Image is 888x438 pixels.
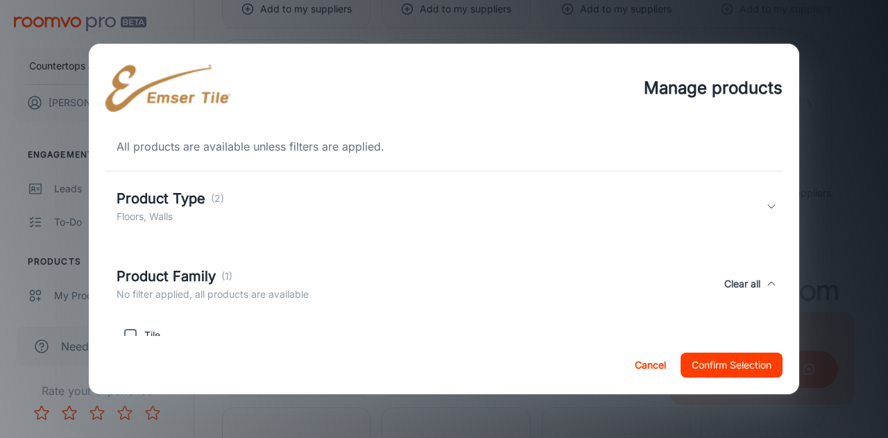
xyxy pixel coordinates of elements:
p: Tile [144,328,160,343]
p: No filter applied, all products are available [117,287,309,302]
h4: Manage products [644,76,783,101]
p: (1) [221,269,232,284]
h5: Product Type [117,188,205,209]
button: Clear all [719,266,766,302]
div: Product Family(1)No filter applied, all products are availableClear all [105,252,783,316]
button: Cancel [628,353,672,378]
p: (2) [211,191,224,206]
p: Floors, Walls [117,209,224,224]
div: All products are available unless filters are applied. [105,138,783,155]
h5: Product Family [117,266,216,287]
button: Confirm Selection [681,353,783,378]
img: vendor_logo_square_en-us.png [105,60,230,116]
div: Product Type(2)Floors, Walls [105,171,783,241]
